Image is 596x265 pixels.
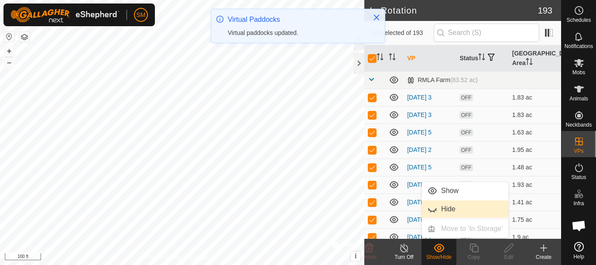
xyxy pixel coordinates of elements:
[509,141,561,158] td: 1.95 ac
[459,129,473,136] span: OFF
[10,7,120,23] img: Gallagher Logo
[509,124,561,141] td: 1.63 ac
[422,182,508,200] li: Show
[422,220,508,237] li: Move to 'In Storage'
[355,252,356,260] span: i
[565,44,593,49] span: Notifications
[191,254,216,262] a: Contact Us
[441,204,456,214] span: Hide
[566,17,591,23] span: Schedules
[572,70,585,75] span: Mobs
[407,111,432,118] a: [DATE] 3
[571,175,586,180] span: Status
[228,14,364,25] div: Virtual Paddocks
[441,186,459,196] span: Show
[407,129,432,136] a: [DATE] 5
[573,254,584,259] span: Help
[404,45,456,72] th: VP
[574,148,583,154] span: VPs
[509,158,561,176] td: 1.48 ac
[491,253,526,261] div: Edit
[370,11,383,24] button: Close
[509,45,561,72] th: [GEOGRAPHIC_DATA] Area
[566,213,592,239] div: Open chat
[459,164,473,171] span: OFF
[456,45,508,72] th: Status
[407,146,432,153] a: [DATE] 2
[407,181,432,188] a: [DATE] 3
[509,193,561,211] td: 1.41 ac
[421,253,456,261] div: Show/Hide
[407,76,478,84] div: RMLA Farm
[538,4,552,17] span: 193
[562,238,596,263] a: Help
[4,46,14,56] button: +
[377,55,384,62] p-sorticon: Activate to sort
[509,176,561,193] td: 1.93 ac
[456,253,491,261] div: Copy
[137,10,146,20] span: SM
[526,59,533,66] p-sorticon: Activate to sort
[407,94,432,101] a: [DATE] 3
[422,200,508,218] li: Hide
[434,24,539,42] input: Search (S)
[370,5,538,16] h2: In Rotation
[389,55,396,62] p-sorticon: Activate to sort
[459,146,473,154] span: OFF
[526,253,561,261] div: Create
[450,76,478,83] span: (83.52 ac)
[407,164,432,171] a: [DATE] 5
[407,216,432,223] a: [DATE] 5
[407,199,432,206] a: [DATE] 2
[19,32,30,42] button: Map Layers
[228,28,364,38] div: Virtual paddocks updated.
[148,254,181,262] a: Privacy Policy
[478,55,485,62] p-sorticon: Activate to sort
[509,228,561,246] td: 1.9 ac
[573,201,584,206] span: Infra
[387,253,421,261] div: Turn Off
[509,211,561,228] td: 1.75 ac
[569,96,588,101] span: Animals
[362,254,377,260] span: Delete
[4,31,14,42] button: Reset Map
[459,111,473,119] span: OFF
[4,57,14,68] button: –
[370,28,433,38] span: 193 selected of 193
[351,251,360,261] button: i
[407,234,432,241] a: [DATE] 1
[509,89,561,106] td: 1.83 ac
[459,94,473,101] span: OFF
[509,106,561,124] td: 1.83 ac
[565,122,592,127] span: Neckbands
